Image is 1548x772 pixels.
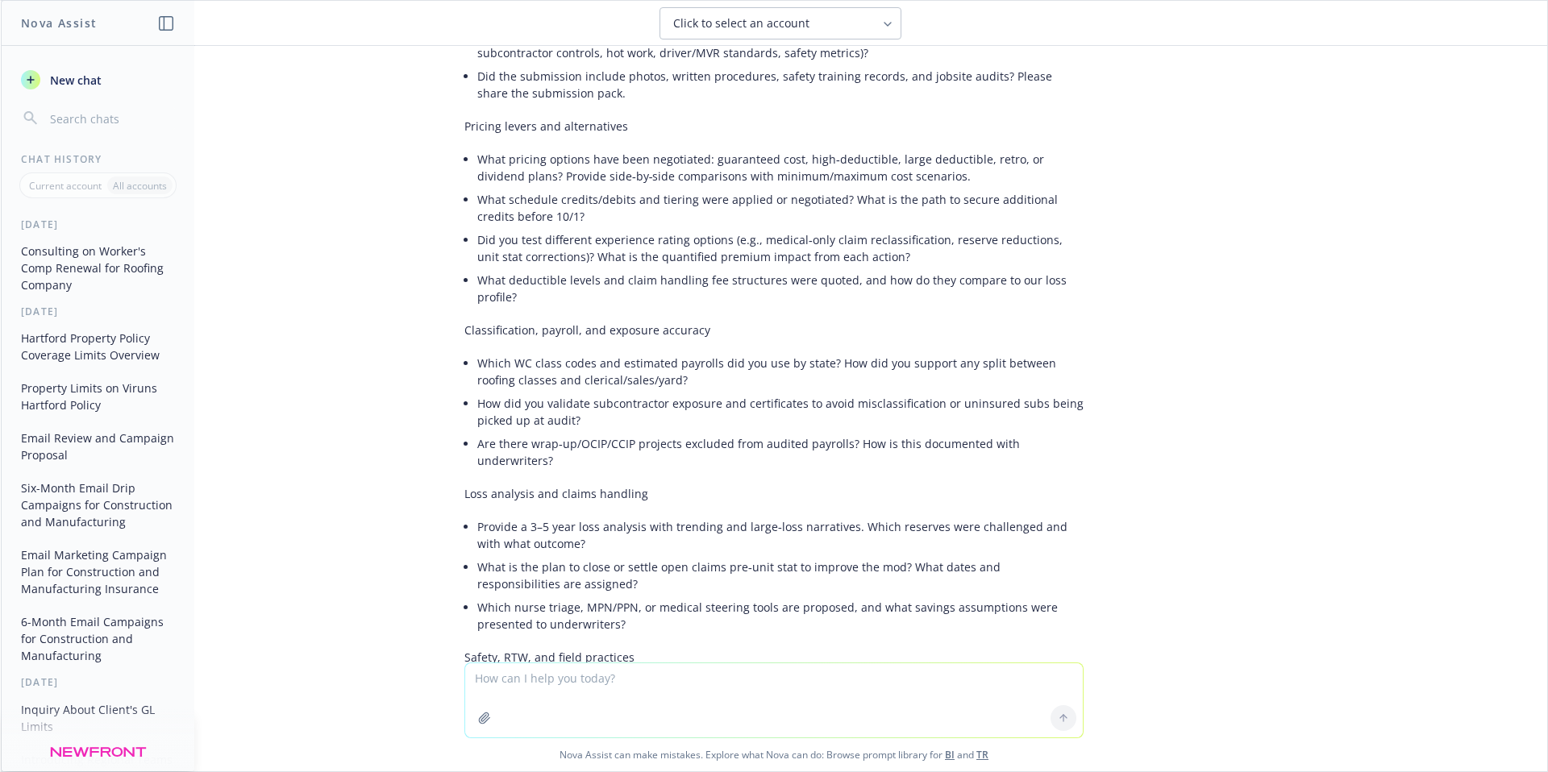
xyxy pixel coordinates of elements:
[15,65,181,94] button: New chat
[477,268,1084,309] li: What deductible levels and claim handling fee structures were quoted, and how do they compare to ...
[2,218,194,231] div: [DATE]
[464,485,1084,502] p: Loss analysis and claims handling
[2,152,194,166] div: Chat History
[477,515,1084,555] li: Provide a 3–5 year loss analysis with trending and large‑loss narratives. Which reserves were cha...
[477,188,1084,228] li: What schedule credits/debits and tiering were applied or negotiated? What is the path to secure a...
[673,15,809,31] span: Click to select an account
[113,179,167,193] p: All accounts
[47,72,102,89] span: New chat
[477,147,1084,188] li: What pricing options have been negotiated: guaranteed cost, high‑deductible, large deductible, re...
[477,64,1084,105] li: Did the submission include photos, written procedures, safety training records, and jobsite audit...
[477,392,1084,432] li: How did you validate subcontractor exposure and certificates to avoid misclassification or uninsu...
[464,322,1084,338] p: Classification, payroll, and exposure accuracy
[945,748,955,762] a: BI
[477,555,1084,596] li: What is the plan to close or settle open claims pre‑unit stat to improve the mod? What dates and ...
[15,375,181,418] button: Property Limits on Viruns Hartford Policy
[15,475,181,535] button: Six-Month Email Drip Campaigns for Construction and Manufacturing
[7,738,1541,771] span: Nova Assist can make mistakes. Explore what Nova can do: Browse prompt library for and
[2,305,194,318] div: [DATE]
[15,425,181,468] button: Email Review and Campaign Proposal
[29,179,102,193] p: Current account
[976,748,988,762] a: TR
[15,542,181,602] button: Email Marketing Campaign Plan for Construction and Manufacturing Insurance
[477,228,1084,268] li: Did you test different experience rating options (e.g., medical‑only claim reclassification, rese...
[2,675,194,689] div: [DATE]
[15,238,181,298] button: Consulting on Worker's Comp Renewal for Roofing Company
[477,432,1084,472] li: Are there wrap‑up/OCIP/CCIP projects excluded from audited payrolls? How is this documented with ...
[464,118,1084,135] p: Pricing levers and alternatives
[477,596,1084,636] li: Which nurse triage, MPN/PPN, or medical steering tools are proposed, and what savings assumptions...
[47,107,175,130] input: Search chats
[464,649,1084,666] p: Safety, RTW, and field practices
[15,608,181,669] button: 6-Month Email Campaigns for Construction and Manufacturing
[477,351,1084,392] li: Which WC class codes and estimated payrolls did you use by state? How did you support any split b...
[21,15,97,31] h1: Nova Assist
[15,696,181,740] button: Inquiry About Client's GL Limits
[660,7,901,39] button: Click to select an account
[15,325,181,368] button: Hartford Property Policy Coverage Limits Overview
